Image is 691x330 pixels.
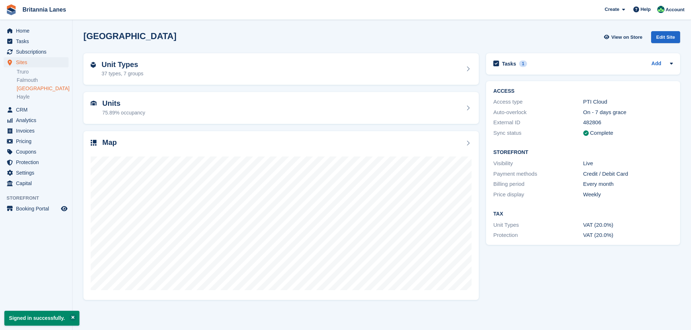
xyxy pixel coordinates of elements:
[583,98,673,106] div: PTI Cloud
[583,159,673,168] div: Live
[91,140,96,146] img: map-icn-33ee37083ee616e46c38cad1a60f524a97daa1e2b2c8c0bc3eb3415660979fc1.svg
[493,150,673,155] h2: Storefront
[4,105,69,115] a: menu
[493,98,583,106] div: Access type
[4,157,69,167] a: menu
[651,31,680,43] div: Edit Site
[583,191,673,199] div: Weekly
[91,101,96,106] img: unit-icn-7be61d7bf1b0ce9d3e12c5938cc71ed9869f7b940bace4675aadf7bd6d80202e.svg
[583,108,673,117] div: On - 7 days grace
[4,36,69,46] a: menu
[493,211,673,217] h2: Tax
[17,85,69,92] a: [GEOGRAPHIC_DATA]
[16,168,59,178] span: Settings
[493,170,583,178] div: Payment methods
[493,118,583,127] div: External ID
[583,221,673,229] div: VAT (20.0%)
[102,60,143,69] h2: Unit Types
[16,204,59,214] span: Booking Portal
[4,26,69,36] a: menu
[4,126,69,136] a: menu
[4,147,69,157] a: menu
[102,70,143,78] div: 37 types, 7 groups
[611,34,642,41] span: View on Store
[91,62,96,68] img: unit-type-icn-2b2737a686de81e16bb02015468b77c625bbabd49415b5ef34ead5e3b44a266d.svg
[16,57,59,67] span: Sites
[16,115,59,125] span: Analytics
[651,60,661,68] a: Add
[583,170,673,178] div: Credit / Debit Card
[493,180,583,188] div: Billing period
[4,57,69,67] a: menu
[4,311,79,326] p: Signed in successfully.
[102,138,117,147] h2: Map
[83,131,479,300] a: Map
[493,221,583,229] div: Unit Types
[641,6,651,13] span: Help
[493,231,583,239] div: Protection
[519,60,527,67] div: 1
[6,4,17,15] img: stora-icon-8386f47178a22dfd0bd8f6a31ec36ba5ce8667c1dd55bd0f319d3a0aa187defe.svg
[16,36,59,46] span: Tasks
[493,159,583,168] div: Visibility
[583,118,673,127] div: 482806
[4,178,69,188] a: menu
[651,31,680,46] a: Edit Site
[603,31,645,43] a: View on Store
[20,4,69,16] a: Britannia Lanes
[17,68,69,75] a: Truro
[493,129,583,137] div: Sync status
[590,129,613,137] div: Complete
[16,126,59,136] span: Invoices
[493,191,583,199] div: Price display
[4,47,69,57] a: menu
[4,136,69,146] a: menu
[102,109,145,117] div: 75.89% occupancy
[102,99,145,108] h2: Units
[4,204,69,214] a: menu
[583,180,673,188] div: Every month
[605,6,619,13] span: Create
[60,204,69,213] a: Preview store
[7,195,72,202] span: Storefront
[16,26,59,36] span: Home
[16,178,59,188] span: Capital
[657,6,665,13] img: Michael Foulger
[493,108,583,117] div: Auto-overlock
[16,157,59,167] span: Protection
[4,115,69,125] a: menu
[16,147,59,157] span: Coupons
[666,6,684,13] span: Account
[17,93,69,100] a: Hayle
[83,31,176,41] h2: [GEOGRAPHIC_DATA]
[17,77,69,84] a: Falmouth
[16,47,59,57] span: Subscriptions
[16,105,59,115] span: CRM
[583,231,673,239] div: VAT (20.0%)
[502,60,516,67] h2: Tasks
[493,88,673,94] h2: ACCESS
[83,53,479,85] a: Unit Types 37 types, 7 groups
[16,136,59,146] span: Pricing
[83,92,479,124] a: Units 75.89% occupancy
[4,168,69,178] a: menu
